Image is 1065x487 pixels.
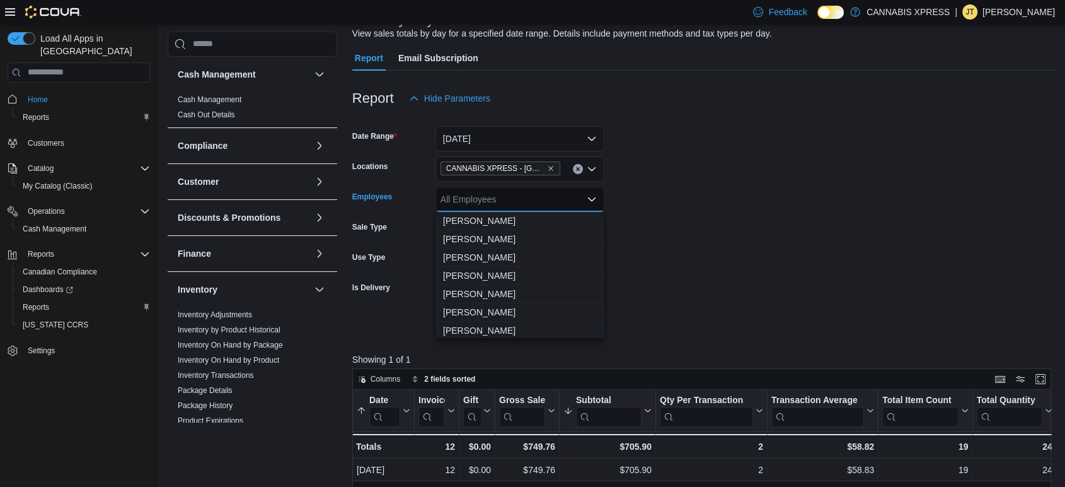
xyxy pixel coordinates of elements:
[13,263,155,281] button: Canadian Compliance
[1013,372,1028,387] button: Display options
[23,320,88,330] span: [US_STATE] CCRS
[178,247,309,260] button: Finance
[178,68,256,81] h3: Cash Management
[178,401,233,411] span: Package History
[178,95,241,105] span: Cash Management
[771,439,874,454] div: $58.82
[178,283,309,296] button: Inventory
[18,264,102,279] a: Canadian Compliance
[23,204,70,219] button: Operations
[18,179,98,194] a: My Catalog (Classic)
[352,91,394,106] h3: Report
[418,394,445,406] div: Invoices Sold
[18,110,54,125] a: Reports
[178,310,252,320] span: Inventory Adjustments
[312,174,327,189] button: Customer
[178,416,243,426] span: Product Expirations
[463,394,481,406] div: Gift Cards
[23,302,49,312] span: Reports
[178,283,217,296] h3: Inventory
[443,214,597,227] span: [PERSON_NAME]
[23,181,93,191] span: My Catalog (Classic)
[35,32,150,57] span: Load All Apps in [GEOGRAPHIC_DATA]
[13,298,155,316] button: Reports
[882,394,958,426] div: Total Item Count
[976,394,1042,426] div: Total Quantity
[965,4,974,20] span: JT
[976,462,1052,478] div: 24
[23,91,150,107] span: Home
[398,45,478,71] span: Email Subscription
[352,283,390,293] label: Is Delivery
[982,4,1055,20] p: [PERSON_NAME]
[573,164,583,174] button: Clear input
[178,355,279,365] span: Inventory On Hand by Product
[312,138,327,153] button: Compliance
[976,394,1042,406] div: Total Quantity
[882,394,958,406] div: Total Item Count
[178,325,280,335] span: Inventory by Product Historical
[406,372,480,387] button: 2 fields sorted
[418,394,455,426] button: Invoices Sold
[13,316,155,334] button: [US_STATE] CCRS
[25,6,81,18] img: Cova
[443,269,597,282] span: [PERSON_NAME]
[443,288,597,300] span: [PERSON_NAME]
[771,462,874,478] div: $58.83
[357,462,410,478] div: [DATE]
[178,341,283,349] a: Inventory On Hand by Package
[178,416,243,425] a: Product Expirations
[587,194,597,204] button: Close list of options
[369,394,400,426] div: Date
[312,67,327,82] button: Cash Management
[23,343,150,358] span: Settings
[962,4,977,20] div: Jacob Thibodeau
[660,439,763,454] div: 2
[435,126,604,151] button: [DATE]
[563,394,652,426] button: Subtotal
[446,162,544,175] span: CANNABIS XPRESS - [GEOGRAPHIC_DATA]-[GEOGRAPHIC_DATA] ([GEOGRAPHIC_DATA])
[18,221,91,237] a: Cash Management
[355,45,383,71] span: Report
[13,109,155,126] button: Reports
[28,95,48,105] span: Home
[369,394,400,406] div: Date
[23,267,97,277] span: Canadian Compliance
[404,86,495,111] button: Hide Parameters
[28,249,54,259] span: Reports
[576,394,642,426] div: Subtotal
[178,68,309,81] button: Cash Management
[23,135,150,151] span: Customers
[178,326,280,334] a: Inventory by Product Historical
[23,247,59,262] button: Reports
[178,310,252,319] a: Inventory Adjustments
[418,462,455,478] div: 12
[178,175,309,188] button: Customer
[443,233,597,245] span: [PERSON_NAME]
[499,394,545,406] div: Gross Sales
[312,282,327,297] button: Inventory
[771,394,864,426] div: Transaction Average
[3,202,155,220] button: Operations
[18,300,54,315] a: Reports
[443,324,597,337] span: [PERSON_NAME]
[435,285,604,303] button: Alexandra Hill
[178,139,309,152] button: Compliance
[882,439,968,454] div: 19
[576,394,642,406] div: Subtotal
[435,267,604,285] button: Aleesha Gostkowski
[463,439,491,454] div: $0.00
[976,439,1052,454] div: 24
[371,374,400,384] span: Columns
[13,220,155,238] button: Cash Management
[178,385,233,396] span: Package Details
[352,192,392,202] label: Employees
[352,131,397,141] label: Date Range
[178,211,280,224] h3: Discounts & Promotions
[352,161,388,172] label: Locations
[18,221,150,237] span: Cash Management
[18,300,150,315] span: Reports
[463,394,491,426] button: Gift Cards
[18,282,78,297] a: Dashboards
[435,212,604,230] button: Aaron Stewart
